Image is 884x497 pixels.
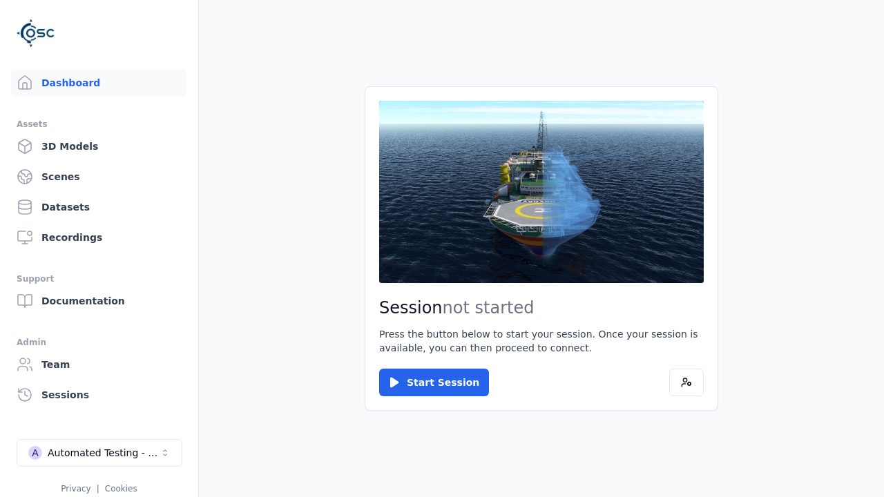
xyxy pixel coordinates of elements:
button: Select a workspace [17,439,182,467]
button: Start Session [379,369,489,396]
a: Cookies [105,484,137,494]
a: Privacy [61,484,90,494]
a: Recordings [11,224,187,251]
a: Sessions [11,381,187,409]
span: not started [443,298,535,318]
div: Admin [17,334,182,351]
div: Assets [17,116,182,133]
div: A [28,446,42,460]
a: Dashboard [11,69,187,97]
a: 3D Models [11,133,187,160]
div: Automated Testing - Playwright [48,446,160,460]
a: Documentation [11,287,187,315]
a: Team [11,351,187,378]
a: Datasets [11,193,187,221]
a: Scenes [11,163,187,191]
div: Support [17,271,182,287]
p: Press the button below to start your session. Once your session is available, you can then procee... [379,327,704,355]
img: Logo [17,14,55,52]
h2: Session [379,297,704,319]
span: | [97,484,99,494]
